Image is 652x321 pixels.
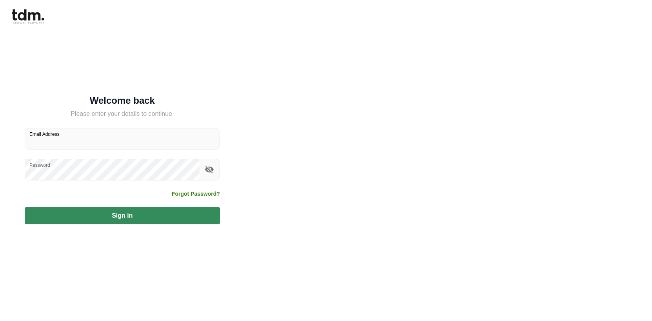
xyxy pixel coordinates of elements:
h5: Please enter your details to continue. [25,109,220,119]
label: Password [29,162,50,168]
button: Sign in [25,207,220,224]
label: Email Address [29,131,60,137]
button: toggle password visibility [203,163,216,176]
a: Forgot Password? [172,190,220,198]
h5: Welcome back [25,97,220,105]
